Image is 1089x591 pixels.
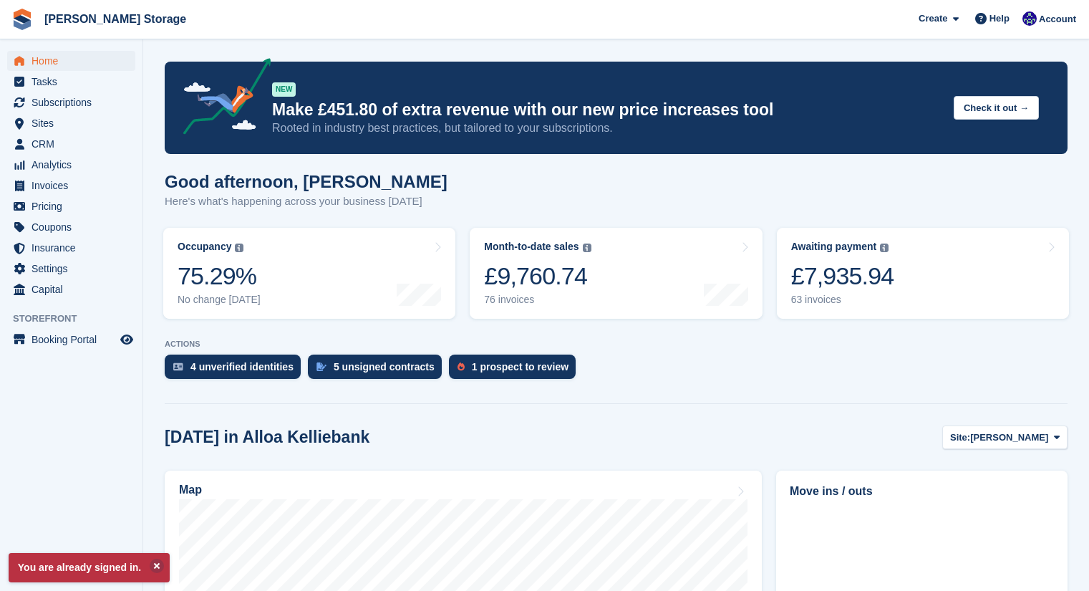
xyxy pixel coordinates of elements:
span: Account [1039,12,1076,27]
span: Site: [950,431,970,445]
span: Pricing [32,196,117,216]
span: Settings [32,259,117,279]
span: Invoices [32,176,117,196]
span: CRM [32,134,117,154]
a: 1 prospect to review [449,355,583,386]
div: 63 invoices [791,294,894,306]
span: Subscriptions [32,92,117,112]
div: 5 unsigned contracts [334,361,435,373]
div: 75.29% [178,261,261,291]
a: menu [7,330,135,350]
div: 1 prospect to review [472,361,568,373]
a: menu [7,113,135,133]
span: Tasks [32,72,117,92]
div: £9,760.74 [484,261,591,291]
a: menu [7,259,135,279]
span: Booking Portal [32,330,117,350]
div: Occupancy [178,241,231,253]
span: [PERSON_NAME] [970,431,1048,445]
a: menu [7,134,135,154]
img: price-adjustments-announcement-icon-8257ccfd72463d97f412b2fc003d46551f7dbcb40ab6d574587a9cd5c0d94... [171,58,271,140]
h2: Move ins / outs [790,483,1054,500]
p: ACTIONS [165,340,1068,349]
div: Awaiting payment [791,241,877,253]
p: Rooted in industry best practices, but tailored to your subscriptions. [272,120,942,136]
span: Coupons [32,217,117,237]
a: 4 unverified identities [165,355,308,386]
img: Ross Watt [1022,11,1037,26]
span: Create [919,11,947,26]
span: Help [989,11,1010,26]
img: verify_identity-adf6edd0f0f0b5bbfe63781bf79b02c33cf7c696d77639b501bdc392416b5a36.svg [173,362,183,371]
a: 5 unsigned contracts [308,355,449,386]
span: Analytics [32,155,117,175]
div: Month-to-date sales [484,241,579,253]
a: menu [7,196,135,216]
div: 76 invoices [484,294,591,306]
a: menu [7,92,135,112]
span: Capital [32,279,117,299]
img: contract_signature_icon-13c848040528278c33f63329250d36e43548de30e8caae1d1a13099fd9432cc5.svg [316,362,326,371]
img: icon-info-grey-7440780725fd019a000dd9b08b2336e03edf1995a4989e88bcd33f0948082b44.svg [583,244,591,252]
span: Home [32,51,117,71]
img: icon-info-grey-7440780725fd019a000dd9b08b2336e03edf1995a4989e88bcd33f0948082b44.svg [880,244,889,252]
button: Check it out → [954,96,1039,120]
span: Sites [32,113,117,133]
a: Occupancy 75.29% No change [DATE] [163,228,455,319]
a: menu [7,176,135,196]
a: Awaiting payment £7,935.94 63 invoices [777,228,1069,319]
p: Here's what's happening across your business [DATE] [165,193,447,210]
a: Preview store [118,331,135,348]
p: You are already signed in. [9,553,170,582]
a: menu [7,155,135,175]
span: Insurance [32,238,117,258]
h2: Map [179,484,202,496]
a: menu [7,217,135,237]
a: menu [7,72,135,92]
a: Month-to-date sales £9,760.74 76 invoices [470,228,762,319]
button: Site: [PERSON_NAME] [942,426,1068,449]
img: stora-icon-8386f47178a22dfd0bd8f6a31ec36ba5ce8667c1dd55bd0f319d3a0aa187defe.svg [11,9,33,30]
img: prospect-51fa495bee0391a8d652442698ab0144808aea92771e9ea1ae160a38d050c398.svg [458,362,465,371]
a: menu [7,279,135,299]
h2: [DATE] in Alloa Kelliebank [165,428,369,447]
a: menu [7,51,135,71]
div: No change [DATE] [178,294,261,306]
a: [PERSON_NAME] Storage [39,7,192,31]
img: icon-info-grey-7440780725fd019a000dd9b08b2336e03edf1995a4989e88bcd33f0948082b44.svg [235,244,243,252]
h1: Good afternoon, [PERSON_NAME] [165,172,447,191]
p: Make £451.80 of extra revenue with our new price increases tool [272,100,942,120]
a: menu [7,238,135,258]
div: £7,935.94 [791,261,894,291]
div: 4 unverified identities [190,361,294,373]
div: NEW [272,82,296,97]
span: Storefront [13,312,142,326]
